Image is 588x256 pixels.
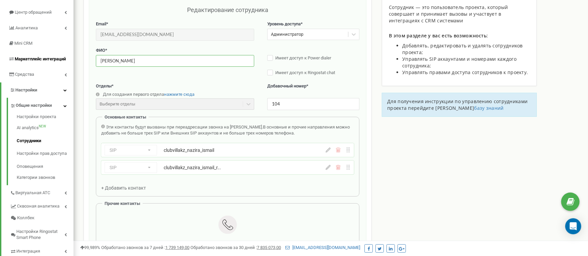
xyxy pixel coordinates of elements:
div: Администратор [271,31,303,38]
span: Для получения инструкции по управлению сотрудниками проекта перейдите [PERSON_NAME] [387,98,528,111]
a: Настройки [1,82,73,98]
span: 99,989% [80,245,100,250]
div: SIPclubvillakz_nazira_ismail [101,143,354,157]
a: Коллбек [10,212,73,224]
span: Средства [15,72,34,77]
u: 1 739 149,00 [165,245,189,250]
a: Сквозная аналитика [10,199,73,212]
span: Для создания первого отдела [103,92,164,97]
span: Настройки [15,87,37,92]
div: clubvillakz_nazira_ismail [164,147,289,154]
span: + Добавить контакт [101,185,146,191]
span: Редактирование сотрудника [187,6,268,13]
span: В этом разделе у вас есть возможность: [389,32,488,39]
span: Управлять SIP аккаунтами и номерами каждого сотрудника; [402,56,517,69]
a: нажмите сюда [164,92,194,97]
span: Добавлять, редактировать и удалять сотрудников проекта; [402,42,523,55]
span: Сквозная аналитика [17,203,59,210]
input: Введите Email [96,29,254,40]
a: Виртуальная АТС [10,185,73,199]
span: Email [96,21,106,26]
span: Общие настройки [16,102,52,109]
span: Обработано звонков за 7 дней : [101,245,189,250]
a: Сотрудники [17,135,73,148]
a: Общие настройки [10,98,73,111]
a: Категории звонков [17,173,73,181]
a: AI analyticsNEW [17,121,73,135]
span: Основные контакты [105,114,146,119]
span: Обработано звонков за 30 дней : [190,245,281,250]
span: Аналитика [15,25,38,30]
a: Настройки проекта [17,114,73,122]
div: clubvillakz_nazira_ismail_r... [164,164,289,171]
a: базу знаний [474,105,504,111]
span: Mini CRM [14,41,32,46]
div: Open Intercom Messenger [565,218,581,234]
a: [EMAIL_ADDRESS][DOMAIN_NAME] [285,245,360,250]
span: Маркетплейс интеграций [15,56,66,61]
span: Интеграция [16,248,40,255]
input: Укажите добавочный номер [267,98,359,110]
u: 7 835 073,00 [257,245,281,250]
span: Сотрудник — это пользователь проекта, который совершает и принимает вызовы и участвует в интеграц... [389,4,508,24]
a: Настройки Ringostat Smart Phone [10,224,73,244]
span: Отделы [96,83,112,88]
span: Центр обращений [15,10,52,15]
span: Виртуальная АТС [15,190,50,196]
div: SIPclubvillakz_nazira_ismail_r... [101,161,354,175]
a: Оповещения [17,160,73,173]
span: Настройки Ringostat Smart Phone [16,229,64,241]
input: Введите ФИО [96,55,254,67]
span: Добавочный номер [267,83,306,88]
span: ФИО [96,48,105,53]
span: Имеет доступ к Power dialer [275,55,331,60]
span: Эти контакты будут вызваны при переадресации звонка на [PERSON_NAME]. [106,124,263,130]
span: Уровень доступа [267,21,301,26]
span: Коллбек [17,215,34,221]
span: Управлять правами доступа сотрудников к проекту. [402,69,528,75]
span: Имеет доступ к Ringostat chat [275,70,335,75]
a: Настройки прав доступа [17,147,73,160]
span: Прочие контакты [105,201,140,206]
